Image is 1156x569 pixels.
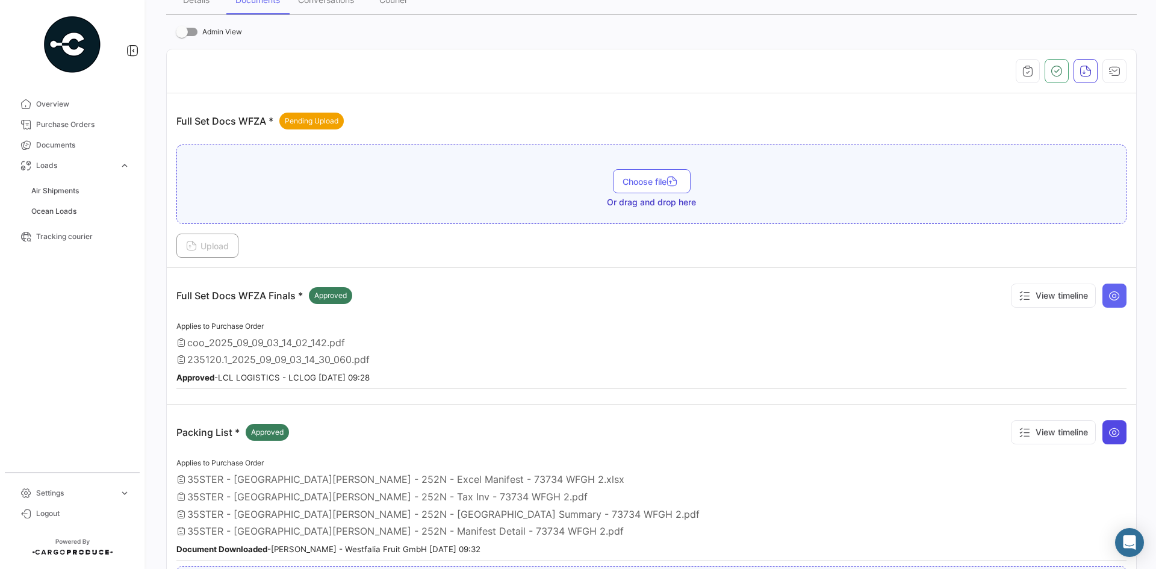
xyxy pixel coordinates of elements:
span: Purchase Orders [36,119,130,130]
span: Overview [36,99,130,110]
button: Upload [176,234,238,258]
span: Choose file [623,176,681,187]
button: View timeline [1011,420,1096,444]
span: Pending Upload [285,116,338,126]
small: - [PERSON_NAME] - Westfalia Fruit GmbH [DATE] 09:32 [176,544,480,554]
span: Admin View [202,25,242,39]
span: Documents [36,140,130,151]
span: 35STER - [GEOGRAPHIC_DATA][PERSON_NAME] - 252N - Tax Inv - 73734 WFGH 2.pdf [187,491,588,503]
a: Tracking courier [10,226,135,247]
a: Overview [10,94,135,114]
span: Applies to Purchase Order [176,322,264,331]
span: 35STER - [GEOGRAPHIC_DATA][PERSON_NAME] - 252N - Excel Manifest - 73734 WFGH 2.xlsx [187,473,624,485]
span: Approved [314,290,347,301]
img: powered-by.png [42,14,102,75]
span: Settings [36,488,114,499]
span: coo_2025_09_09_03_14_02_142.pdf [187,337,345,349]
p: Packing List * [176,424,289,441]
span: Loads [36,160,114,171]
span: 35STER - [GEOGRAPHIC_DATA][PERSON_NAME] - 252N - [GEOGRAPHIC_DATA] Summary - 73734 WFGH 2.pdf [187,508,700,520]
span: Upload [186,241,229,251]
div: Open Intercom Messenger [1115,528,1144,557]
span: Ocean Loads [31,206,76,217]
span: Tracking courier [36,231,130,242]
small: - LCL LOGISTICS - LCLOG [DATE] 09:28 [176,373,370,382]
a: Purchase Orders [10,114,135,135]
span: Or drag and drop here [607,196,696,208]
a: Air Shipments [26,182,135,200]
span: Applies to Purchase Order [176,458,264,467]
a: Documents [10,135,135,155]
button: Choose file [613,169,691,193]
p: Full Set Docs WFZA * [176,113,344,129]
button: View timeline [1011,284,1096,308]
b: Document Downloaded [176,544,267,554]
span: Logout [36,508,130,519]
span: 35STER - [GEOGRAPHIC_DATA][PERSON_NAME] - 252N - Manifest Detail - 73734 WFGH 2.pdf [187,525,624,537]
a: Ocean Loads [26,202,135,220]
span: expand_more [119,160,130,171]
span: Approved [251,427,284,438]
b: Approved [176,373,214,382]
p: Full Set Docs WFZA Finals * [176,287,352,304]
span: Air Shipments [31,185,79,196]
span: expand_more [119,488,130,499]
span: 235120.1_2025_09_09_03_14_30_060.pdf [187,353,370,365]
